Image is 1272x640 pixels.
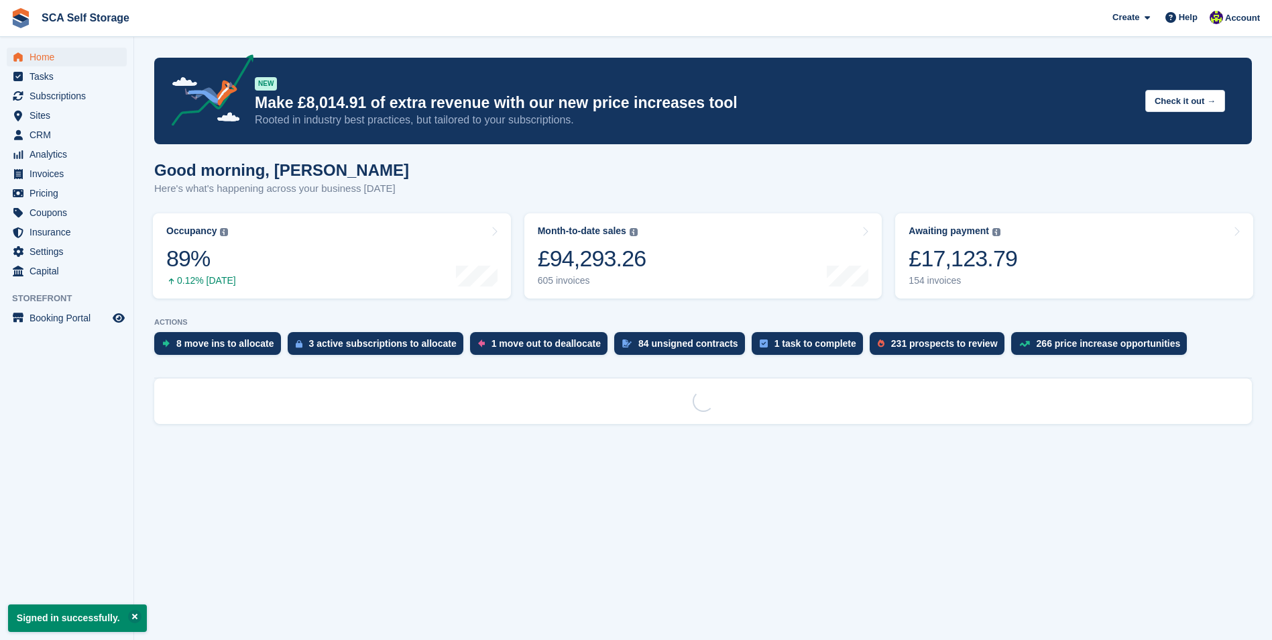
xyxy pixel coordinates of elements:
a: menu [7,87,127,105]
div: Month-to-date sales [538,225,626,237]
div: 266 price increase opportunities [1037,338,1181,349]
img: prospect-51fa495bee0391a8d652442698ab0144808aea92771e9ea1ae160a38d050c398.svg [878,339,884,348]
div: 1 task to complete [774,338,856,349]
img: move_ins_to_allocate_icon-fdf77a2bb77ea45bf5b3d319d69a93e2d87916cf1d5bf7949dd705db3b84f3ca.svg [162,339,170,348]
div: NEW [255,77,277,91]
img: task-75834270c22a3079a89374b754ae025e5fb1db73e45f91037f5363f120a921f8.svg [760,339,768,348]
div: 3 active subscriptions to allocate [309,338,457,349]
img: price-adjustments-announcement-icon-8257ccfd72463d97f412b2fc003d46551f7dbcb40ab6d574587a9cd5c0d94... [160,54,254,131]
span: Storefront [12,292,133,305]
div: 0.12% [DATE] [166,275,236,286]
div: 231 prospects to review [891,338,998,349]
a: menu [7,125,127,144]
span: Subscriptions [30,87,110,105]
img: move_outs_to_deallocate_icon-f764333ba52eb49d3ac5e1228854f67142a1ed5810a6f6cc68b1a99e826820c5.svg [478,339,485,348]
span: Account [1225,11,1260,25]
img: Thomas Webb [1210,11,1223,24]
a: Preview store [111,310,127,326]
span: Help [1179,11,1198,24]
a: menu [7,67,127,86]
a: 84 unsigned contracts [614,332,752,362]
span: Pricing [30,184,110,203]
span: Analytics [30,145,110,164]
img: icon-info-grey-7440780725fd019a000dd9b08b2336e03edf1995a4989e88bcd33f0948082b44.svg [992,228,1000,236]
span: Invoices [30,164,110,183]
img: contract_signature_icon-13c848040528278c33f63329250d36e43548de30e8caae1d1a13099fd9432cc5.svg [622,339,632,348]
img: active_subscription_to_allocate_icon-d502201f5373d7db506a760aba3b589e785aa758c864c3986d89f69b8ff3... [296,339,302,348]
span: Tasks [30,67,110,86]
div: Occupancy [166,225,217,237]
span: Coupons [30,203,110,222]
span: Insurance [30,223,110,242]
img: stora-icon-8386f47178a22dfd0bd8f6a31ec36ba5ce8667c1dd55bd0f319d3a0aa187defe.svg [11,8,31,28]
div: 154 invoices [909,275,1017,286]
span: Create [1112,11,1139,24]
span: Home [30,48,110,66]
a: 231 prospects to review [870,332,1011,362]
a: Month-to-date sales £94,293.26 605 invoices [524,213,882,299]
div: 89% [166,245,236,272]
div: £94,293.26 [538,245,646,272]
a: Awaiting payment £17,123.79 154 invoices [895,213,1253,299]
p: Here's what's happening across your business [DATE] [154,181,409,197]
a: 266 price increase opportunities [1011,332,1194,362]
a: menu [7,184,127,203]
a: menu [7,203,127,222]
span: Settings [30,242,110,261]
a: 1 task to complete [752,332,870,362]
a: menu [7,164,127,183]
a: menu [7,262,127,280]
img: price_increase_opportunities-93ffe204e8149a01c8c9dc8f82e8f89637d9d84a8eef4429ea346261dce0b2c0.svg [1019,341,1030,347]
div: £17,123.79 [909,245,1017,272]
a: 3 active subscriptions to allocate [288,332,470,362]
a: menu [7,106,127,125]
a: 8 move ins to allocate [154,332,288,362]
p: Rooted in industry best practices, but tailored to your subscriptions. [255,113,1135,127]
p: ACTIONS [154,318,1252,327]
a: menu [7,145,127,164]
a: menu [7,309,127,327]
span: CRM [30,125,110,144]
button: Check it out → [1145,90,1225,112]
a: menu [7,48,127,66]
div: 84 unsigned contracts [638,338,738,349]
div: Awaiting payment [909,225,989,237]
a: 1 move out to deallocate [470,332,614,362]
span: Booking Portal [30,309,110,327]
span: Capital [30,262,110,280]
a: menu [7,242,127,261]
span: Sites [30,106,110,125]
h1: Good morning, [PERSON_NAME] [154,161,409,179]
a: SCA Self Storage [36,7,135,29]
p: Make £8,014.91 of extra revenue with our new price increases tool [255,93,1135,113]
img: icon-info-grey-7440780725fd019a000dd9b08b2336e03edf1995a4989e88bcd33f0948082b44.svg [220,228,228,236]
a: menu [7,223,127,242]
div: 1 move out to deallocate [492,338,601,349]
p: Signed in successfully. [8,604,147,632]
div: 605 invoices [538,275,646,286]
a: Occupancy 89% 0.12% [DATE] [153,213,511,299]
div: 8 move ins to allocate [176,338,274,349]
img: icon-info-grey-7440780725fd019a000dd9b08b2336e03edf1995a4989e88bcd33f0948082b44.svg [630,228,638,236]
